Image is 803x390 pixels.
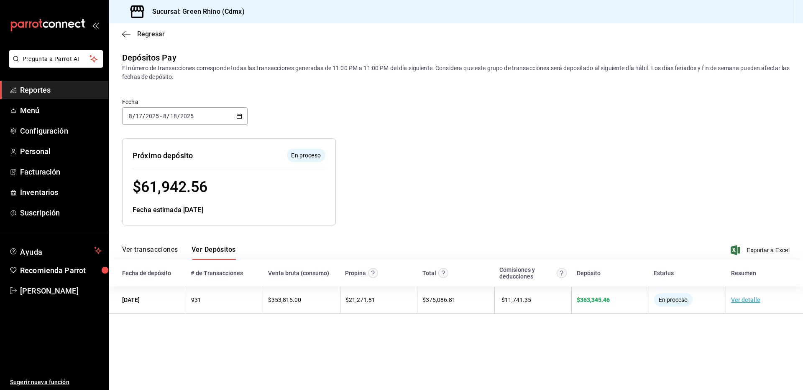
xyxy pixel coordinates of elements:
span: Personal [20,146,102,157]
span: / [143,113,145,119]
span: $ 21,271.81 [345,296,375,303]
div: Comisiones y deducciones [499,266,554,280]
button: Ver transacciones [122,246,178,260]
td: [DATE] [109,286,186,314]
div: Resumen [731,270,756,276]
span: En proceso [655,296,691,303]
span: $ 363,345.46 [577,296,610,303]
span: Regresar [137,30,165,38]
div: Próximo depósito [133,150,193,161]
span: / [133,113,135,119]
svg: Las propinas mostradas excluyen toda configuración de retención. [368,268,378,278]
div: Fecha de depósito [122,270,171,276]
span: Reportes [20,84,102,96]
a: Pregunta a Parrot AI [6,61,103,69]
div: El número de transacciones corresponde todas las transacciones generadas de 11:00 PM a 11:00 PM d... [122,64,790,81]
button: open_drawer_menu [92,22,99,28]
div: Propina [345,270,366,276]
input: ---- [145,113,159,119]
span: [PERSON_NAME] [20,285,102,296]
button: Ver Depósitos [192,246,236,260]
span: - [160,113,162,119]
svg: Contempla comisión de ventas y propinas, IVA, cancelaciones y devoluciones. [557,268,567,278]
span: Facturación [20,166,102,177]
div: El depósito aún no se ha enviado a tu cuenta bancaria. [654,293,693,306]
div: navigation tabs [122,246,236,260]
button: Regresar [122,30,165,38]
span: Suscripción [20,207,102,218]
button: Pregunta a Parrot AI [9,50,103,68]
span: Inventarios [20,187,102,198]
input: -- [163,113,167,119]
span: / [177,113,180,119]
h3: Sucursal: Green Rhino (Cdmx) [146,7,245,17]
span: Sugerir nueva función [10,378,102,387]
span: $ 353,815.00 [268,296,301,303]
div: # de Transacciones [191,270,243,276]
span: / [167,113,169,119]
div: El depósito aún no se ha enviado a tu cuenta bancaria. [287,149,325,162]
span: Menú [20,105,102,116]
input: -- [128,113,133,119]
input: ---- [180,113,194,119]
label: Fecha [122,99,248,105]
div: Total [422,270,436,276]
span: $ 375,086.81 [422,296,455,303]
input: -- [135,113,143,119]
div: Estatus [654,270,674,276]
div: Fecha estimada [DATE] [133,205,325,215]
a: Ver detalle [731,296,760,303]
span: - $ 11,741.35 [500,296,531,303]
span: $ 61,942.56 [133,178,207,196]
svg: Este monto equivale al total de la venta más otros abonos antes de aplicar comisión e IVA. [438,268,448,278]
span: En proceso [288,151,324,160]
span: Recomienda Parrot [20,265,102,276]
div: Depósitos Pay [122,51,176,64]
input: -- [170,113,177,119]
div: Depósito [577,270,601,276]
span: Pregunta a Parrot AI [23,55,90,63]
div: Venta bruta (consumo) [268,270,329,276]
span: Ayuda [20,246,91,256]
td: 931 [186,286,263,314]
button: Exportar a Excel [732,245,790,255]
span: Configuración [20,125,102,137]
